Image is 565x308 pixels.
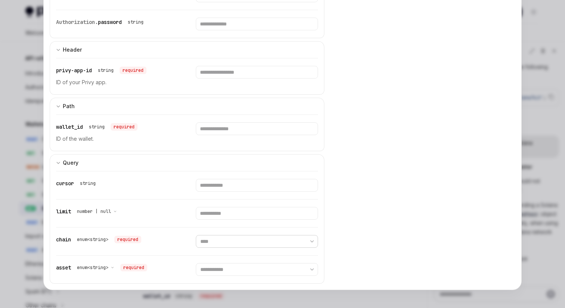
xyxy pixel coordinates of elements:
div: Path [63,102,75,111]
input: Enter password [196,18,318,30]
select: Select chain [196,235,318,248]
span: asset [56,264,71,271]
div: asset [56,263,147,272]
button: Expand input section [50,154,324,171]
span: limit [56,208,71,215]
p: ID of the wallet. [56,134,178,143]
div: Authorization.password [56,18,146,27]
button: Expand input section [50,41,324,58]
select: Select asset [196,263,318,276]
div: required [120,264,147,271]
span: chain [56,236,71,243]
button: number | null [77,208,117,215]
p: ID of your Privy app. [56,78,178,87]
div: chain [56,235,141,244]
div: required [120,67,146,74]
div: cursor [56,179,99,188]
div: Query [63,158,78,167]
span: privy-app-id [56,67,92,74]
button: enum<string> [77,264,114,271]
div: Header [63,45,82,54]
input: Enter limit [196,207,318,220]
input: Enter privy-app-id [196,66,318,79]
div: limit [56,207,120,216]
button: Expand input section [50,98,324,115]
input: Enter wallet_id [196,122,318,135]
div: wallet_id [56,122,138,131]
span: enum<string> [77,265,108,271]
span: cursor [56,180,74,187]
span: password [98,19,122,25]
div: required [111,123,138,131]
div: privy-app-id [56,66,146,75]
span: Authorization. [56,19,98,25]
span: wallet_id [56,123,83,130]
span: number | null [77,208,111,214]
div: required [114,236,141,243]
input: Enter cursor [196,179,318,192]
